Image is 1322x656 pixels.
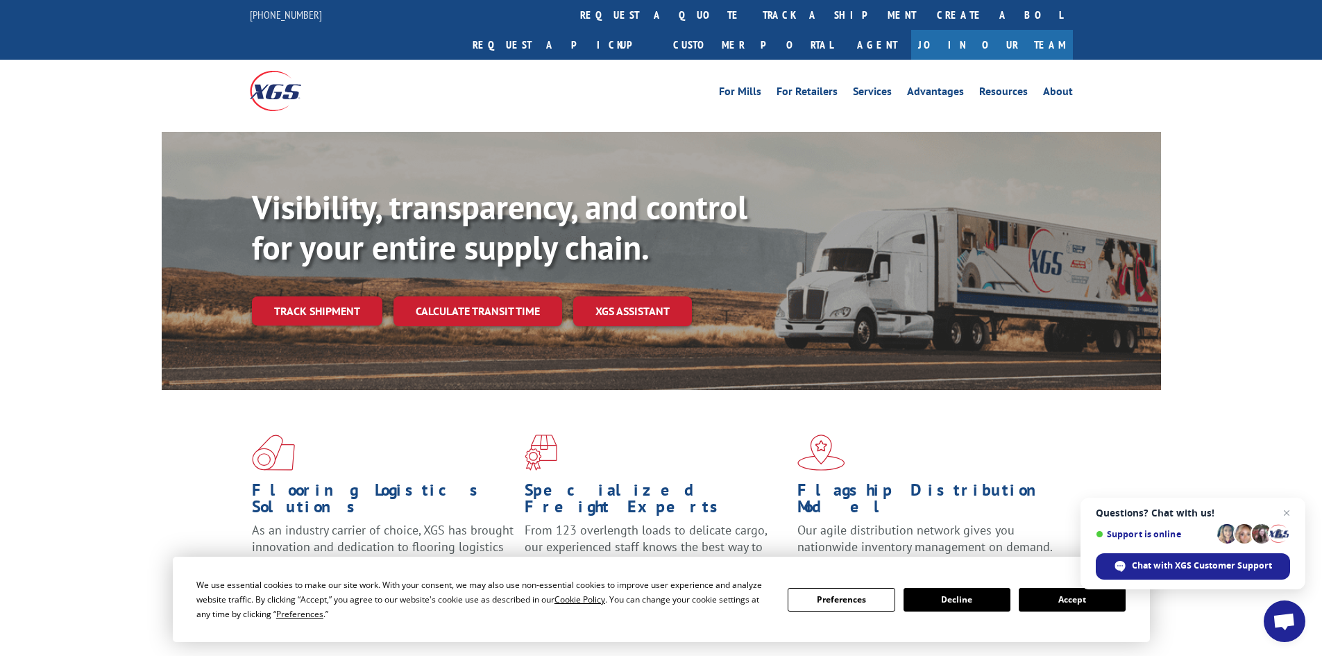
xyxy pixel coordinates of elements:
img: xgs-icon-flagship-distribution-model-red [797,435,845,471]
button: Accept [1019,588,1126,612]
a: Advantages [907,86,964,101]
a: Track shipment [252,296,382,326]
a: [PHONE_NUMBER] [250,8,322,22]
span: Close chat [1278,505,1295,521]
a: Request a pickup [462,30,663,60]
img: xgs-icon-focused-on-flooring-red [525,435,557,471]
a: Agent [843,30,911,60]
span: Questions? Chat with us! [1096,507,1290,519]
a: About [1043,86,1073,101]
img: xgs-icon-total-supply-chain-intelligence-red [252,435,295,471]
div: We use essential cookies to make our site work. With your consent, we may also use non-essential ... [196,578,771,621]
span: Support is online [1096,529,1212,539]
span: Cookie Policy [554,594,605,605]
b: Visibility, transparency, and control for your entire supply chain. [252,185,747,269]
a: Resources [979,86,1028,101]
div: Open chat [1264,600,1305,642]
p: From 123 overlength loads to delicate cargo, our experienced staff knows the best way to move you... [525,522,787,584]
h1: Specialized Freight Experts [525,482,787,522]
span: Our agile distribution network gives you nationwide inventory management on demand. [797,522,1053,555]
h1: Flagship Distribution Model [797,482,1060,522]
div: Cookie Consent Prompt [173,557,1150,642]
a: Services [853,86,892,101]
h1: Flooring Logistics Solutions [252,482,514,522]
a: Customer Portal [663,30,843,60]
a: Join Our Team [911,30,1073,60]
a: For Retailers [777,86,838,101]
button: Decline [904,588,1010,612]
a: Calculate transit time [393,296,562,326]
div: Chat with XGS Customer Support [1096,553,1290,580]
button: Preferences [788,588,895,612]
span: As an industry carrier of choice, XGS has brought innovation and dedication to flooring logistics... [252,522,514,571]
span: Preferences [276,608,323,620]
span: Chat with XGS Customer Support [1132,560,1272,572]
a: XGS ASSISTANT [573,296,692,326]
a: For Mills [719,86,761,101]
